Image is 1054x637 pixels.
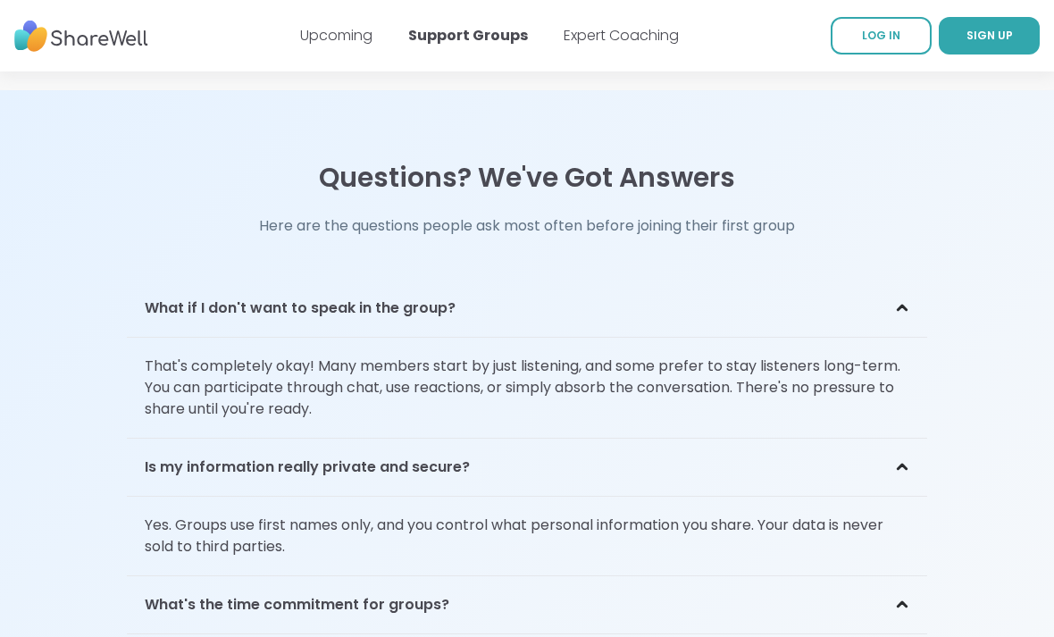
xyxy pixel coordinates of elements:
span: SIGN UP [966,28,1013,43]
a: LOG IN [831,17,932,54]
a: Support Groups [408,25,528,46]
p: That's completely okay! Many members start by just listening, and some prefer to stay listeners l... [127,339,927,440]
h3: Is my information really private and secure? [145,457,470,479]
a: Upcoming [300,25,372,46]
h3: What's the time commitment for groups? [145,595,449,616]
h4: Here are the questions people ask most often before joining their first group [184,216,870,238]
p: Yes. Groups use first names only, and you control what personal information you share. Your data ... [127,498,927,577]
a: SIGN UP [939,17,1040,54]
img: ShareWell Nav Logo [14,12,148,61]
a: Expert Coaching [564,25,679,46]
span: LOG IN [862,28,900,43]
h3: What if I don't want to speak in the group? [145,298,456,320]
h3: Questions? We've Got Answers [127,163,927,195]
